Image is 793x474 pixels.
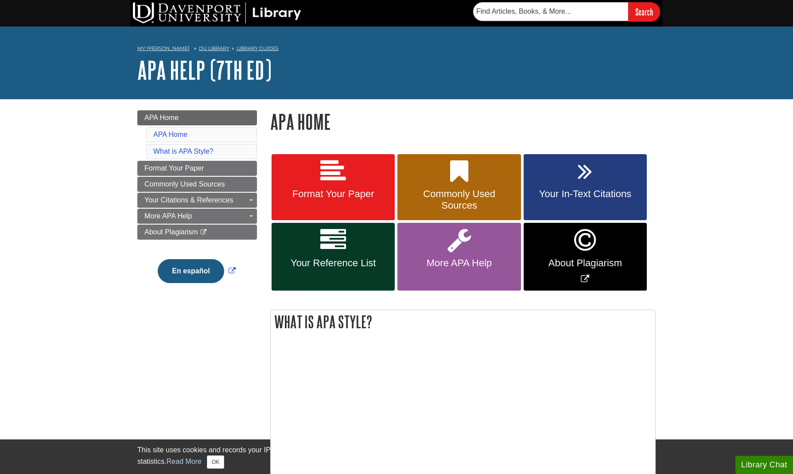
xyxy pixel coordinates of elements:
a: APA Help (7th Ed) [137,56,272,84]
span: More APA Help [144,212,192,220]
a: Link opens in new window [524,223,647,291]
a: Link opens in new window [155,267,237,275]
nav: breadcrumb [137,43,656,57]
span: Commonly Used Sources [144,180,225,188]
h2: What is APA Style? [271,310,655,334]
a: APA Home [153,131,187,138]
a: Your In-Text Citations [524,154,647,221]
a: Commonly Used Sources [397,154,521,221]
span: Your In-Text Citations [530,188,640,200]
input: Find Articles, Books, & More... [473,2,628,21]
a: Commonly Used Sources [137,177,257,192]
span: Your Reference List [278,257,388,269]
a: Read More [167,458,202,465]
a: About Plagiarism [137,225,257,240]
span: Commonly Used Sources [404,188,514,211]
a: DU Library [199,45,229,51]
i: This link opens in a new window [200,229,207,235]
span: Format Your Paper [278,188,388,200]
a: More APA Help [137,209,257,224]
span: APA Home [144,114,179,121]
button: Close [207,455,224,469]
a: Your Citations & References [137,193,257,208]
button: Library Chat [735,456,793,474]
span: Your Citations & References [144,196,233,204]
a: Format Your Paper [137,161,257,176]
a: APA Home [137,110,257,125]
img: DU Library [133,2,301,23]
a: What is APA Style? [153,148,214,155]
a: My [PERSON_NAME] [137,45,190,52]
input: Search [628,2,660,21]
a: Your Reference List [272,223,395,291]
a: Format Your Paper [272,154,395,221]
span: About Plagiarism [144,228,198,236]
h1: APA Home [270,110,656,133]
button: En español [158,259,224,283]
span: More APA Help [404,257,514,269]
span: Format Your Paper [144,164,204,172]
span: About Plagiarism [530,257,640,269]
form: Searches DU Library's articles, books, and more [473,2,660,21]
a: Library Guides [237,45,279,51]
div: This site uses cookies and records your IP address for usage statistics. Additionally, we use Goo... [137,445,656,469]
div: Guide Page Menu [137,110,257,298]
a: More APA Help [397,223,521,291]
